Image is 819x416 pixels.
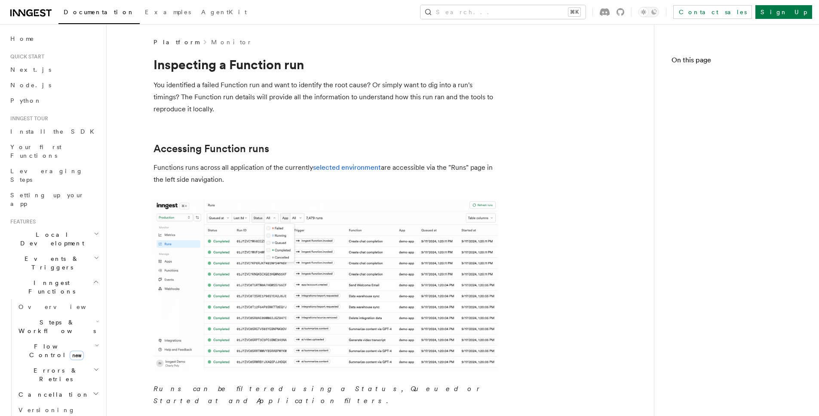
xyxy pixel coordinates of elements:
[196,3,252,23] a: AgentKit
[7,93,101,108] a: Python
[10,66,51,73] span: Next.js
[10,82,51,89] span: Node.js
[7,163,101,187] a: Leveraging Steps
[7,254,94,272] span: Events & Triggers
[7,187,101,211] a: Setting up your app
[568,8,580,16] kbd: ⌘K
[201,9,247,15] span: AgentKit
[7,251,101,275] button: Events & Triggers
[10,34,34,43] span: Home
[70,351,84,360] span: new
[15,299,101,315] a: Overview
[673,5,752,19] a: Contact sales
[420,5,586,19] button: Search...⌘K
[64,9,135,15] span: Documentation
[145,9,191,15] span: Examples
[7,53,44,60] span: Quick start
[7,77,101,93] a: Node.js
[15,315,101,339] button: Steps & Workflows
[58,3,140,24] a: Documentation
[7,139,101,163] a: Your first Functions
[10,97,42,104] span: Python
[672,55,802,69] h4: On this page
[153,162,497,186] p: Functions runs across all application of the currently are accessible via the "Runs" page in the ...
[153,38,199,46] span: Platform
[15,390,89,399] span: Cancellation
[7,218,36,225] span: Features
[7,227,101,251] button: Local Development
[313,163,381,171] a: selected environment
[15,339,101,363] button: Flow Controlnew
[7,278,93,296] span: Inngest Functions
[15,387,101,402] button: Cancellation
[211,38,252,46] a: Monitor
[755,5,812,19] a: Sign Up
[18,407,75,413] span: Versioning
[638,7,659,17] button: Toggle dark mode
[153,385,483,405] em: Runs can be filtered using a Status, Queued or Started at and Application filters.
[153,199,497,369] img: The "Handle failed payments" Function runs list features a run in a failing state.
[7,230,94,248] span: Local Development
[10,144,61,159] span: Your first Functions
[7,275,101,299] button: Inngest Functions
[10,168,83,183] span: Leveraging Steps
[7,124,101,139] a: Install the SDK
[15,318,96,335] span: Steps & Workflows
[15,366,93,383] span: Errors & Retries
[15,363,101,387] button: Errors & Retries
[10,128,99,135] span: Install the SDK
[140,3,196,23] a: Examples
[153,57,497,72] h1: Inspecting a Function run
[10,192,84,207] span: Setting up your app
[7,62,101,77] a: Next.js
[15,342,95,359] span: Flow Control
[7,31,101,46] a: Home
[7,115,48,122] span: Inngest tour
[153,79,497,115] p: You identified a failed Function run and want to identify the root cause? Or simply want to dig i...
[153,143,269,155] a: Accessing Function runs
[18,303,107,310] span: Overview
